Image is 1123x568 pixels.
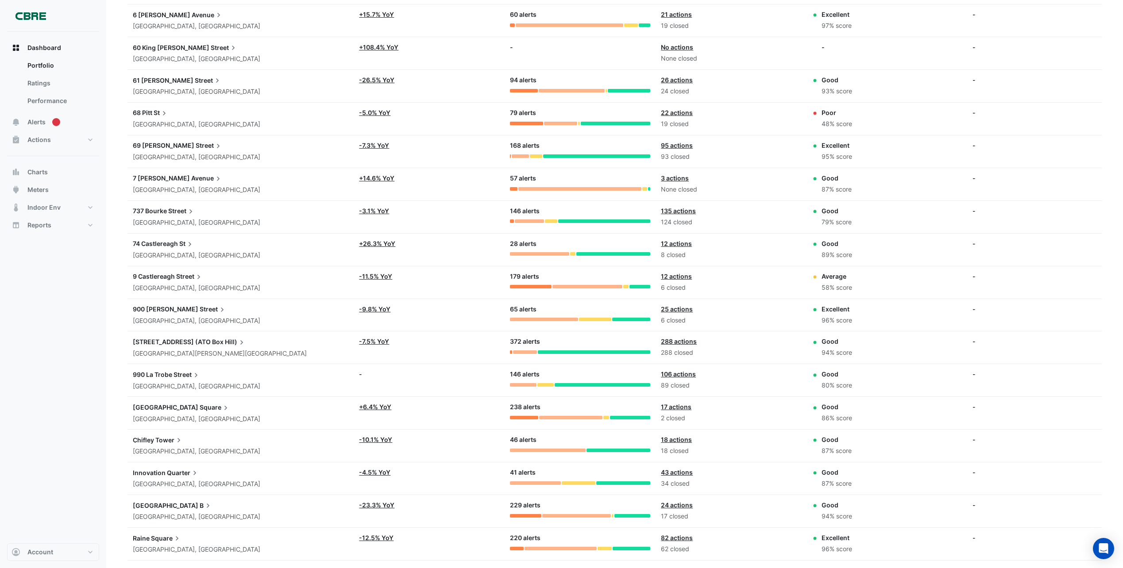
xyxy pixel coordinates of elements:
[661,250,801,260] div: 8 closed
[822,10,852,19] div: Excellent
[200,402,230,412] span: Square
[510,42,650,52] div: -
[27,203,61,212] span: Indoor Env
[972,239,976,248] div: -
[133,534,150,542] span: Raine
[168,206,195,216] span: Street
[133,207,167,215] span: 737 Bourke
[822,42,825,52] div: -
[822,511,852,522] div: 94% score
[510,468,650,478] div: 41 alerts
[661,534,693,541] a: 82 actions
[133,545,348,555] div: [GEOGRAPHIC_DATA], [GEOGRAPHIC_DATA]
[133,77,193,84] span: 61 [PERSON_NAME]
[822,250,852,260] div: 89% score
[20,92,99,110] a: Performance
[133,54,348,64] div: [GEOGRAPHIC_DATA], [GEOGRAPHIC_DATA]
[27,135,51,144] span: Actions
[359,436,392,443] a: -10.1% YoY
[661,184,801,195] div: None closed
[661,446,801,456] div: 18 closed
[359,468,390,476] a: -4.5% YoY
[972,369,976,379] div: -
[822,141,852,150] div: Excellent
[822,500,852,510] div: Good
[176,272,203,281] span: Street
[822,315,852,326] div: 96% score
[661,413,801,423] div: 2 closed
[822,380,852,391] div: 80% score
[661,119,801,129] div: 19 closed
[359,369,499,379] div: -
[133,338,224,345] span: [STREET_ADDRESS] (ATO Box
[822,152,852,162] div: 95% score
[822,206,852,215] div: Good
[359,305,390,313] a: -9.8% YoY
[133,403,198,411] span: [GEOGRAPHIC_DATA]
[972,108,976,117] div: -
[822,402,852,411] div: Good
[822,413,852,423] div: 86% score
[972,173,976,183] div: -
[7,199,99,216] button: Indoor Env
[133,512,348,522] div: [GEOGRAPHIC_DATA], [GEOGRAPHIC_DATA]
[510,533,650,543] div: 220 alerts
[661,11,692,18] a: 21 actions
[133,349,348,359] div: [GEOGRAPHIC_DATA][PERSON_NAME][GEOGRAPHIC_DATA]
[822,75,852,84] div: Good
[972,435,976,444] div: -
[661,544,801,554] div: 62 closed
[359,207,389,215] a: -3.1% YoY
[196,141,223,150] span: Street
[972,402,976,411] div: -
[133,316,348,326] div: [GEOGRAPHIC_DATA], [GEOGRAPHIC_DATA]
[133,11,190,19] span: 6 [PERSON_NAME]
[12,221,20,230] app-icon: Reports
[133,142,194,149] span: 69 [PERSON_NAME]
[211,42,238,52] span: Street
[661,479,801,489] div: 34 closed
[661,511,801,522] div: 17 closed
[972,304,976,314] div: -
[133,152,348,162] div: [GEOGRAPHIC_DATA], [GEOGRAPHIC_DATA]
[359,338,389,345] a: -7.5% YoY
[822,173,852,183] div: Good
[510,337,650,347] div: 372 alerts
[192,10,223,19] span: Avenue
[7,181,99,199] button: Meters
[11,7,50,25] img: Company Logo
[133,250,348,261] div: [GEOGRAPHIC_DATA], [GEOGRAPHIC_DATA]
[661,380,801,391] div: 89 closed
[12,118,20,127] app-icon: Alerts
[359,240,395,247] a: +26.3% YoY
[972,42,976,52] div: -
[822,348,852,358] div: 94% score
[174,369,201,379] span: Street
[154,108,169,118] span: St
[510,369,650,380] div: 146 alerts
[972,206,976,215] div: -
[7,543,99,561] button: Account
[822,184,852,195] div: 87% score
[661,403,691,411] a: 17 actions
[661,21,801,31] div: 19 closed
[822,21,852,31] div: 97% score
[359,43,398,51] a: +108.4% YoY
[661,174,689,182] a: 3 actions
[661,109,693,116] a: 22 actions
[661,272,692,280] a: 12 actions
[822,533,852,542] div: Excellent
[510,239,650,249] div: 28 alerts
[12,168,20,177] app-icon: Charts
[661,240,692,247] a: 12 actions
[133,305,198,313] span: 900 [PERSON_NAME]
[27,548,53,556] span: Account
[661,76,693,84] a: 26 actions
[27,118,46,127] span: Alerts
[822,217,852,227] div: 79% score
[822,337,852,346] div: Good
[27,185,49,194] span: Meters
[7,163,99,181] button: Charts
[133,479,348,489] div: [GEOGRAPHIC_DATA], [GEOGRAPHIC_DATA]
[27,43,61,52] span: Dashboard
